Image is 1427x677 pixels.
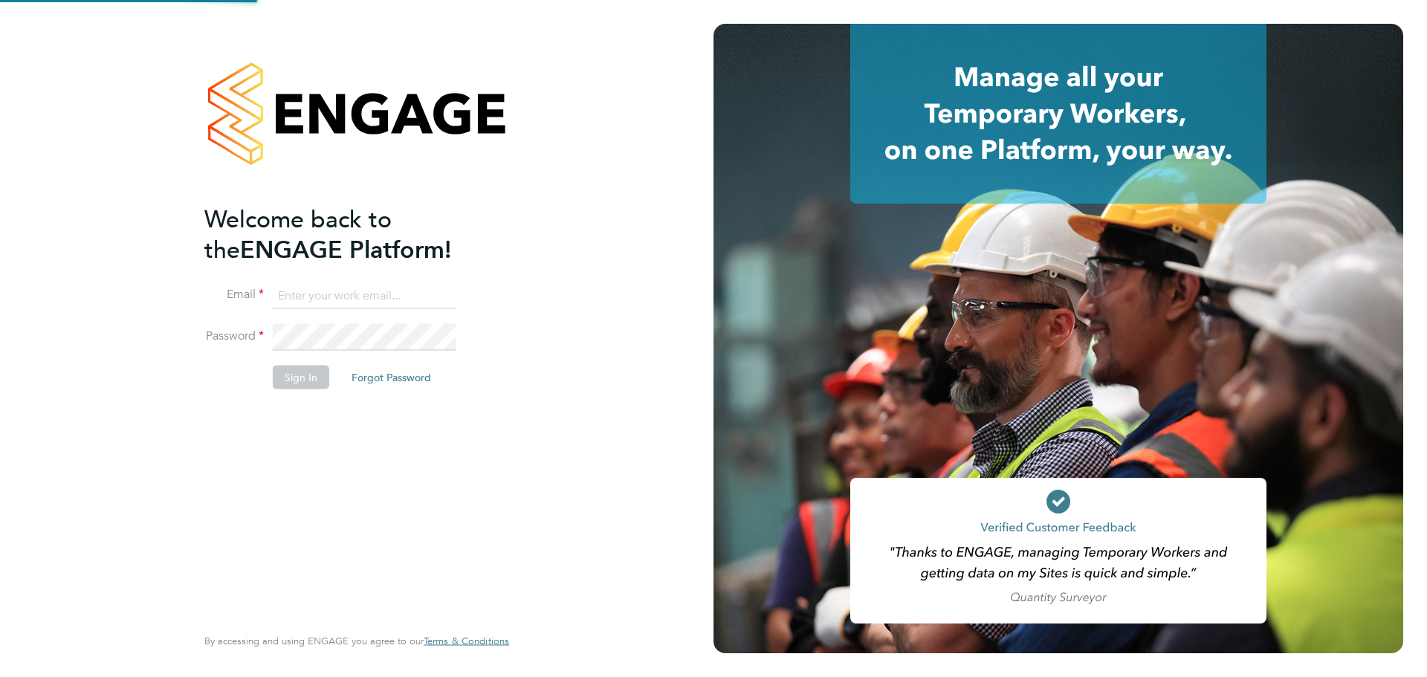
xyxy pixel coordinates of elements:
label: Email [204,287,264,302]
h2: ENGAGE Platform! [204,204,494,265]
span: Welcome back to the [204,204,392,264]
button: Sign In [273,366,329,389]
input: Enter your work email... [273,282,456,309]
label: Password [204,328,264,344]
a: Terms & Conditions [424,635,509,647]
button: Forgot Password [340,366,443,389]
span: By accessing and using ENGAGE you agree to our [204,635,509,647]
